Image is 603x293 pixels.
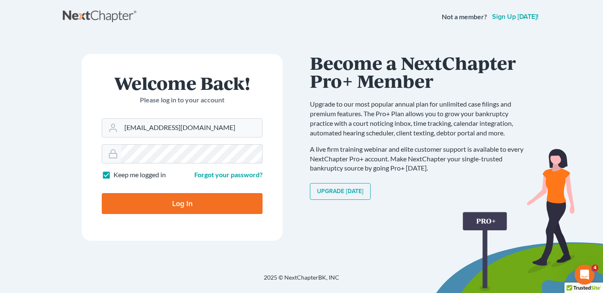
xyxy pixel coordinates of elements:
span: 4 [592,265,598,271]
iframe: Intercom live chat [575,265,595,285]
h1: Become a NextChapter Pro+ Member [310,54,532,89]
a: Upgrade [DATE] [310,183,371,200]
p: Upgrade to our most popular annual plan for unlimited case filings and premium features. The Pro+... [310,99,532,138]
p: A live firm training webinar and elite customer support is available to every NextChapter Pro+ ac... [310,145,532,173]
strong: Not a member? [442,12,487,22]
a: Sign up [DATE]! [490,13,540,20]
label: Keep me logged in [113,170,166,180]
p: Please log in to your account [102,95,263,105]
a: Forgot your password? [194,171,263,178]
input: Email Address [121,119,262,137]
h1: Welcome Back! [102,74,263,92]
input: Log In [102,193,263,214]
div: 2025 © NextChapterBK, INC [63,273,540,288]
